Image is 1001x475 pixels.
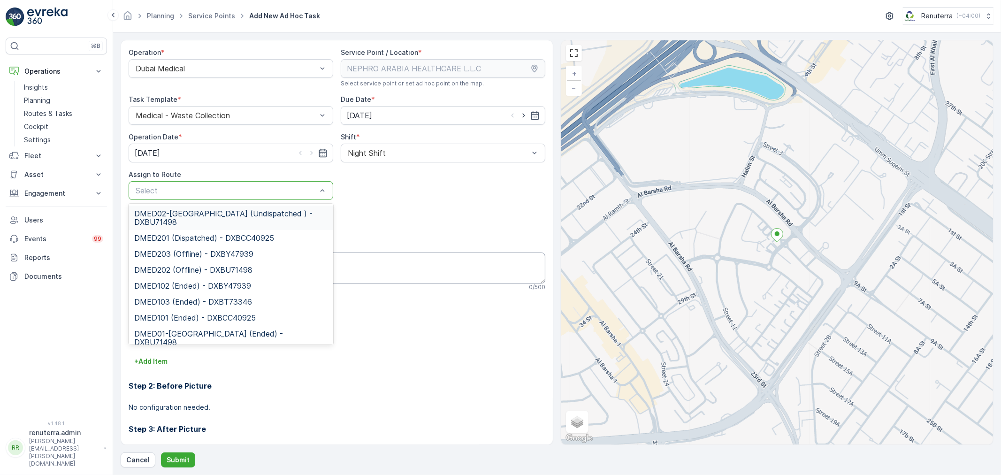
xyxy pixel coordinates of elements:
p: + Add Item [134,357,168,366]
a: Layers [567,412,588,432]
a: Cockpit [20,120,107,133]
a: Zoom Out [567,81,581,95]
span: DMED01-[GEOGRAPHIC_DATA] (Ended) - DXBU71498 [134,329,328,346]
p: Cancel [126,455,150,465]
label: Service Point / Location [341,48,418,56]
input: NEPHRO ARABIA HEALTHCARE L.L.C [341,59,545,78]
p: Events [24,234,86,244]
p: Settings [24,135,51,145]
button: RRrenuterra.admin[PERSON_NAME][EMAIL_ADDRESS][PERSON_NAME][DOMAIN_NAME] [6,428,107,467]
input: dd/mm/yyyy [129,144,333,162]
span: DMED102 (Ended) - DXBY47939 [134,282,251,290]
p: 99 [94,235,101,243]
p: Fleet [24,151,88,161]
p: Engagement [24,189,88,198]
input: dd/mm/yyyy [341,106,545,125]
button: Cancel [121,452,155,467]
p: Select [136,185,317,196]
p: Planning [24,96,50,105]
p: Routes & Tasks [24,109,72,118]
p: Asset [24,170,88,179]
h3: Step 3: After Picture [129,423,545,435]
label: Task Template [129,95,177,103]
div: RR [8,440,23,455]
p: Submit [167,455,190,465]
span: DMED103 (Ended) - DXBT73346 [134,298,252,306]
a: Planning [20,94,107,107]
p: Cockpit [24,122,48,131]
p: 0 / 500 [529,283,545,291]
button: Renuterra(+04:00) [903,8,993,24]
span: DMED202 (Offline) - DXBU71498 [134,266,252,274]
p: No configuration needed. [129,403,545,412]
h3: Step 2: Before Picture [129,380,545,391]
button: Fleet [6,146,107,165]
a: Documents [6,267,107,286]
label: Shift [341,133,356,141]
p: [PERSON_NAME][EMAIL_ADDRESS][PERSON_NAME][DOMAIN_NAME] [29,437,99,467]
p: Users [24,215,103,225]
button: +Add Item [129,354,173,369]
button: Operations [6,62,107,81]
span: + [572,69,576,77]
p: Reports [24,253,103,262]
a: Insights [20,81,107,94]
span: − [572,84,577,92]
label: Assign to Route [129,170,181,178]
a: Service Points [188,12,235,20]
p: Operations [24,67,88,76]
span: DMED203 (Offline) - DXBY47939 [134,250,253,258]
h3: Step 1: Waste & Bin Type [129,331,545,343]
span: Add New Ad Hoc Task [247,11,322,21]
a: Reports [6,248,107,267]
img: Google [564,432,595,444]
img: Screenshot_2024-07-26_at_13.33.01.png [903,11,917,21]
p: ( +04:00 ) [956,12,980,20]
a: Zoom In [567,67,581,81]
p: Insights [24,83,48,92]
span: DMED101 (Ended) - DXBCC40925 [134,314,256,322]
img: logo_light-DOdMpM7g.png [27,8,68,26]
a: Planning [147,12,174,20]
a: Open this area in Google Maps (opens a new window) [564,432,595,444]
span: DMED02-[GEOGRAPHIC_DATA] (Undispatched ) - DXBU71498 [134,209,328,226]
button: Engagement [6,184,107,203]
span: v 1.48.1 [6,421,107,426]
p: Renuterra [921,11,953,21]
label: Operation Date [129,133,178,141]
img: logo [6,8,24,26]
span: DMED201 (Dispatched) - DXBCC40925 [134,234,274,242]
h2: Task Template Configuration [129,306,545,320]
button: Submit [161,452,195,467]
a: Users [6,211,107,230]
p: renuterra.admin [29,428,99,437]
a: View Fullscreen [567,46,581,60]
a: Settings [20,133,107,146]
a: Homepage [122,14,133,22]
a: Routes & Tasks [20,107,107,120]
a: Events99 [6,230,107,248]
p: Documents [24,272,103,281]
p: ⌘B [91,42,100,50]
span: Select service point or set ad hoc point on the map. [341,80,484,87]
button: Asset [6,165,107,184]
label: Operation [129,48,161,56]
label: Due Date [341,95,371,103]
